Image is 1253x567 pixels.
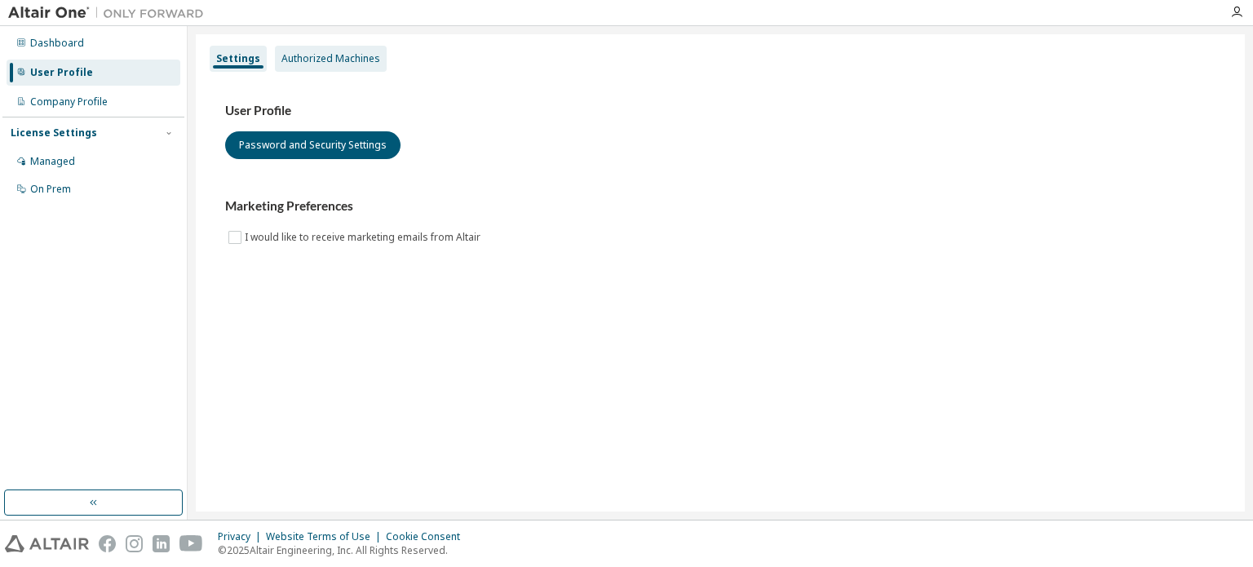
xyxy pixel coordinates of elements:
[30,95,108,109] div: Company Profile
[245,228,484,247] label: I would like to receive marketing emails from Altair
[281,52,380,65] div: Authorized Machines
[30,37,84,50] div: Dashboard
[266,530,386,543] div: Website Terms of Use
[11,126,97,140] div: License Settings
[30,155,75,168] div: Managed
[386,530,470,543] div: Cookie Consent
[30,66,93,79] div: User Profile
[225,103,1215,119] h3: User Profile
[179,535,203,552] img: youtube.svg
[5,535,89,552] img: altair_logo.svg
[8,5,212,21] img: Altair One
[126,535,143,552] img: instagram.svg
[218,530,266,543] div: Privacy
[30,183,71,196] div: On Prem
[225,131,401,159] button: Password and Security Settings
[99,535,116,552] img: facebook.svg
[225,198,1215,215] h3: Marketing Preferences
[218,543,470,557] p: © 2025 Altair Engineering, Inc. All Rights Reserved.
[216,52,260,65] div: Settings
[153,535,170,552] img: linkedin.svg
